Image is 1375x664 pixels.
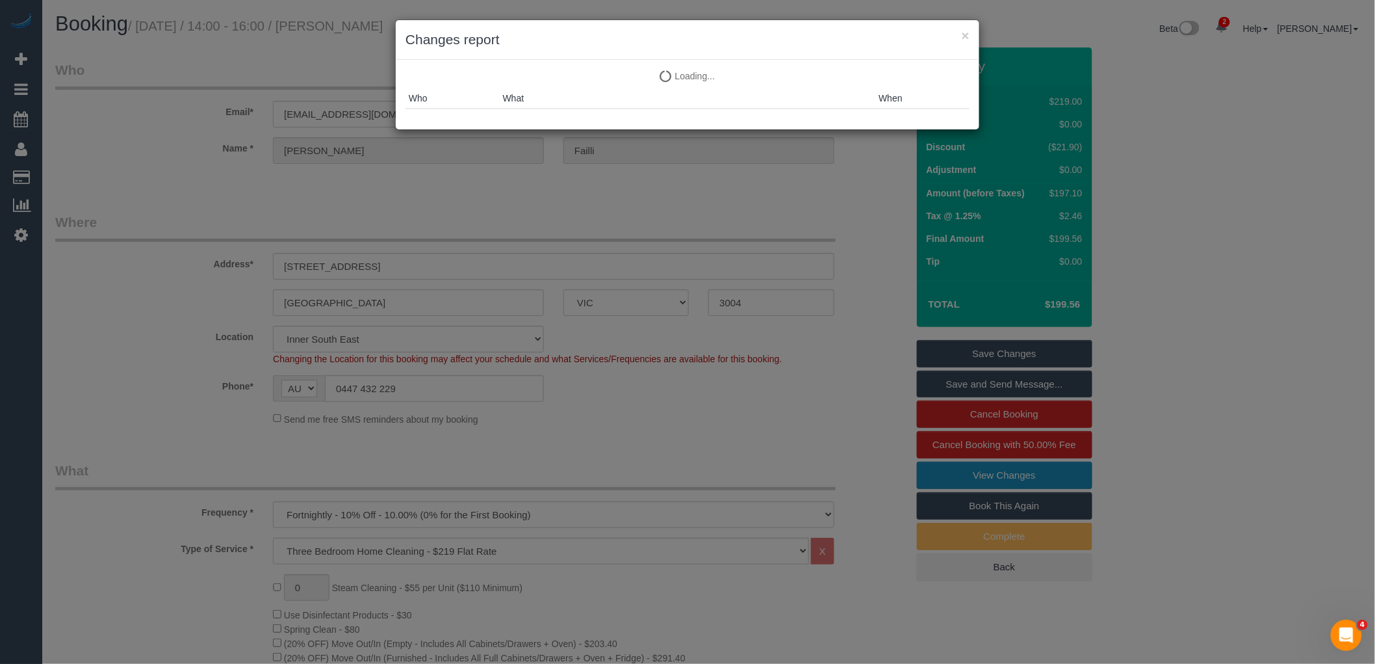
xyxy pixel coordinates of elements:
iframe: Intercom live chat [1331,620,1362,651]
button: × [962,29,970,42]
sui-modal: Changes report [396,20,979,129]
th: Who [405,88,500,109]
th: What [500,88,876,109]
p: Loading... [405,70,970,83]
th: When [875,88,970,109]
span: 4 [1357,620,1368,630]
h3: Changes report [405,30,970,49]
